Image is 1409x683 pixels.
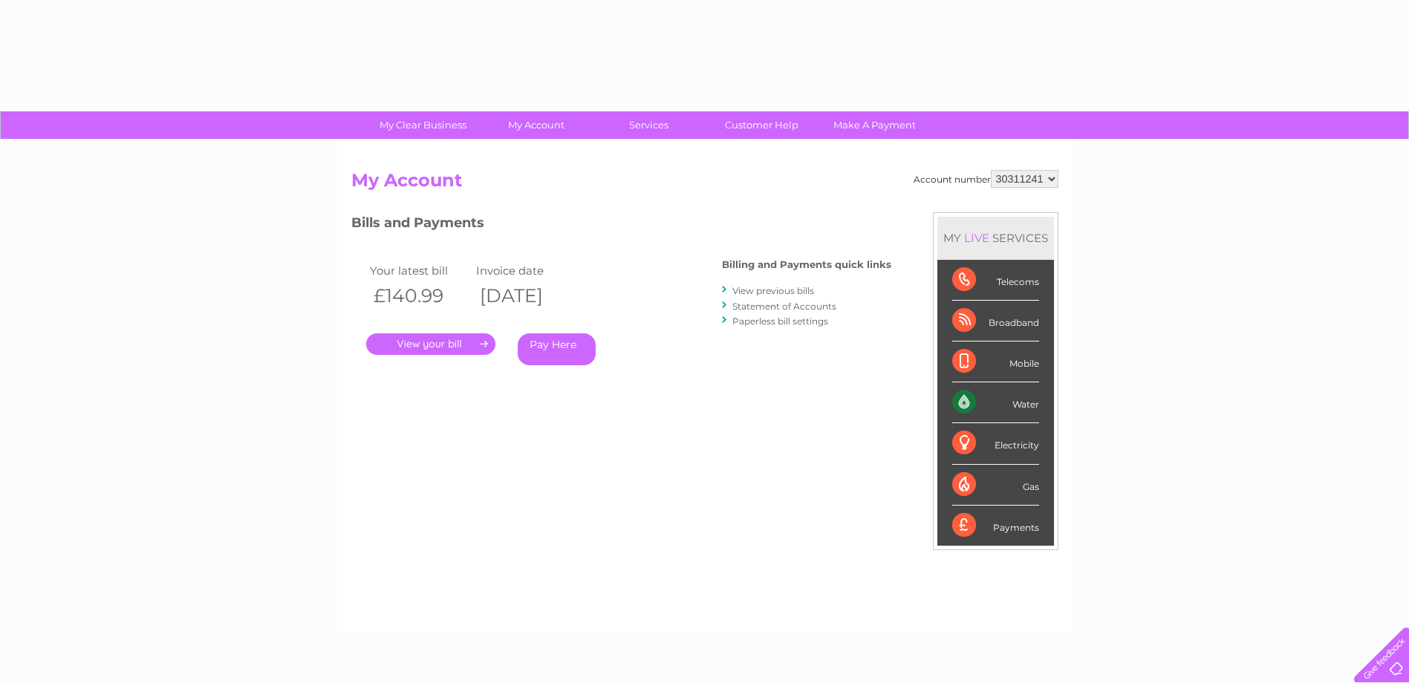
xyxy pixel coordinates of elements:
div: Telecoms [952,260,1039,301]
td: Invoice date [472,261,579,281]
div: Payments [952,506,1039,546]
a: Customer Help [700,111,823,139]
a: Pay Here [518,333,596,365]
div: Account number [914,170,1058,188]
a: View previous bills [732,285,814,296]
div: Mobile [952,341,1039,382]
div: LIVE [961,231,992,245]
a: Paperless bill settings [732,316,828,327]
a: Statement of Accounts [732,301,836,312]
h2: My Account [351,170,1058,198]
th: [DATE] [472,281,579,311]
h3: Bills and Payments [351,212,891,238]
td: Your latest bill [366,261,473,281]
div: Water [952,382,1039,423]
div: Broadband [952,301,1039,341]
a: Services [588,111,710,139]
a: My Account [475,111,597,139]
div: MY SERVICES [937,217,1054,259]
h4: Billing and Payments quick links [722,259,891,270]
div: Electricity [952,423,1039,464]
a: My Clear Business [362,111,484,139]
th: £140.99 [366,281,473,311]
div: Gas [952,465,1039,506]
a: . [366,333,495,355]
a: Make A Payment [813,111,936,139]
